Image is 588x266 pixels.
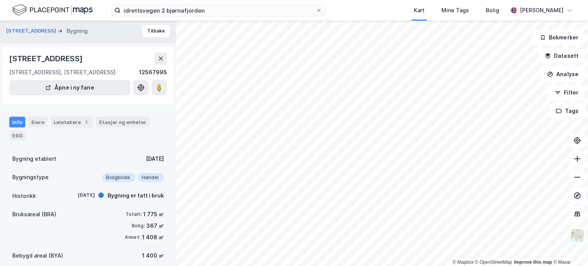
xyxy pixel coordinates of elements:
[143,210,164,219] div: 1 775 ㎡
[12,191,36,201] div: Historikk
[99,119,146,126] div: Etasjer og enheter
[82,118,90,126] div: 1
[28,117,47,127] div: Eiere
[12,210,56,219] div: Bruksareal (BRA)
[64,192,95,199] div: [DATE]
[51,117,93,127] div: Leietakere
[121,5,316,16] input: Søk på adresse, matrikkel, gårdeiere, leietakere eller personer
[9,131,26,140] div: ESG
[475,259,512,265] a: OpenStreetMap
[520,6,563,15] div: [PERSON_NAME]
[12,154,56,163] div: Bygning etablert
[146,154,164,163] div: [DATE]
[9,80,130,95] button: Åpne i ny fane
[514,259,552,265] a: Improve this map
[146,221,164,230] div: 367 ㎡
[541,67,585,82] button: Analyse
[9,117,25,127] div: Info
[441,6,469,15] div: Mine Tags
[414,6,425,15] div: Kart
[538,48,585,64] button: Datasett
[12,3,93,17] img: logo.f888ab2527a4732fd821a326f86c7f29.svg
[550,229,588,266] iframe: Chat Widget
[67,26,88,36] div: Bygning
[132,223,145,229] div: Bolig:
[142,251,164,260] div: 1 400 ㎡
[9,52,84,65] div: [STREET_ADDRESS]
[570,228,585,243] img: Z
[6,27,58,35] button: [STREET_ADDRESS]
[125,234,140,240] div: Annet:
[548,85,585,100] button: Filter
[550,229,588,266] div: Kontrollprogram for chat
[139,68,167,77] div: 12567995
[549,103,585,119] button: Tags
[12,251,63,260] div: Bebygd areal (BYA)
[126,211,142,217] div: Totalt:
[533,30,585,45] button: Bokmerker
[486,6,499,15] div: Bolig
[12,173,49,182] div: Bygningstype
[108,191,164,200] div: Bygning er tatt i bruk
[452,259,474,265] a: Mapbox
[142,25,170,37] button: Tilbake
[9,68,116,77] div: [STREET_ADDRESS], [STREET_ADDRESS]
[142,233,164,242] div: 1 408 ㎡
